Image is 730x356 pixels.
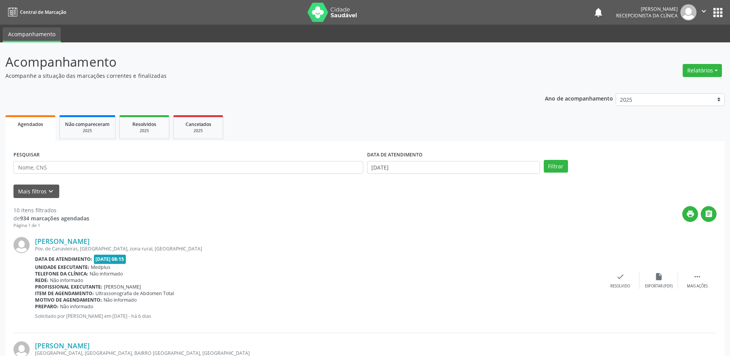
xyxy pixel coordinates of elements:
[616,6,678,12] div: [PERSON_NAME]
[700,7,708,15] i: 
[104,284,141,290] span: [PERSON_NAME]
[94,255,126,264] span: [DATE] 08:15
[35,284,102,290] b: Profissional executante:
[35,256,92,262] b: Data de atendimento:
[705,210,713,218] i: 
[13,161,363,174] input: Nome, CNS
[711,6,725,19] button: apps
[179,128,217,134] div: 2025
[616,272,625,281] i: check
[13,237,30,253] img: img
[13,214,89,222] div: de
[125,128,164,134] div: 2025
[95,290,174,297] span: Ultrassonografia de Abdomen Total
[60,303,93,310] span: Não informado
[35,237,90,245] a: [PERSON_NAME]
[35,297,102,303] b: Motivo de agendamento:
[5,52,509,72] p: Acompanhamento
[65,128,110,134] div: 2025
[687,284,708,289] div: Mais ações
[35,313,601,319] p: Solicitado por [PERSON_NAME] em [DATE] - há 6 dias
[65,121,110,128] span: Não compareceram
[593,7,604,18] button: notifications
[616,12,678,19] span: Recepcionista da clínica
[697,4,711,20] button: 
[367,161,540,174] input: Selecione um intervalo
[13,222,89,229] div: Página 1 de 1
[35,264,89,270] b: Unidade executante:
[544,160,568,173] button: Filtrar
[13,149,40,161] label: PESQUISAR
[35,245,601,252] div: Pov. de Canavieiras, [GEOGRAPHIC_DATA], zona rural, [GEOGRAPHIC_DATA]
[682,206,698,222] button: print
[367,149,423,161] label: DATA DE ATENDIMENTO
[35,290,94,297] b: Item de agendamento:
[13,185,59,198] button: Mais filtroskeyboard_arrow_down
[132,121,156,128] span: Resolvidos
[3,27,61,42] a: Acompanhamento
[686,210,695,218] i: print
[35,277,48,284] b: Rede:
[683,64,722,77] button: Relatórios
[693,272,702,281] i: 
[680,4,697,20] img: img
[701,206,717,222] button: 
[18,121,43,128] span: Agendados
[545,93,613,103] p: Ano de acompanhamento
[90,270,123,277] span: Não informado
[35,270,88,277] b: Telefone da clínica:
[655,272,663,281] i: insert_drive_file
[645,284,673,289] div: Exportar (PDF)
[91,264,110,270] span: Medplus
[104,297,137,303] span: Não informado
[35,303,58,310] b: Preparo:
[13,206,89,214] div: 10 itens filtrados
[47,187,55,196] i: keyboard_arrow_down
[185,121,211,128] span: Cancelados
[5,6,66,18] a: Central de Marcação
[50,277,83,284] span: Não informado
[5,72,509,80] p: Acompanhe a situação das marcações correntes e finalizadas
[610,284,630,289] div: Resolvido
[20,215,89,222] strong: 934 marcações agendadas
[20,9,66,15] span: Central de Marcação
[35,341,90,350] a: [PERSON_NAME]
